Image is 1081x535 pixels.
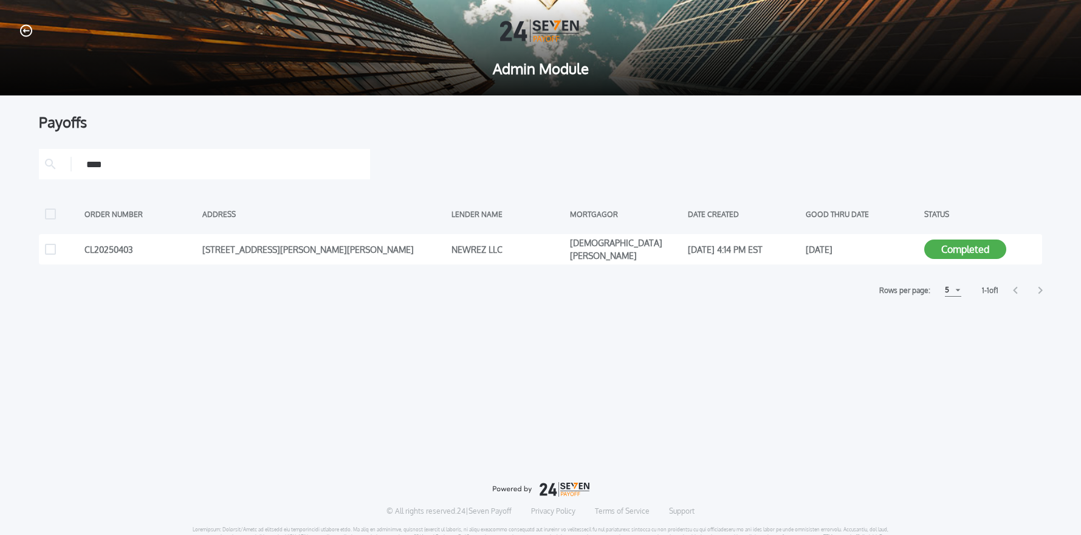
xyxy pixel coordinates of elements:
[84,205,196,223] div: ORDER NUMBER
[19,61,1062,76] span: Admin Module
[879,285,930,297] label: Rows per page:
[451,205,563,223] div: LENDER NAME
[492,482,589,497] img: logo
[924,240,1006,259] button: Completed
[531,506,575,516] a: Privacy Policy
[688,205,800,223] div: DATE CREATED
[570,240,682,258] div: [DEMOGRAPHIC_DATA][PERSON_NAME]
[669,506,695,516] a: Support
[451,240,563,258] div: NEWREZ LLC
[39,115,1042,129] div: Payoffs
[202,205,445,223] div: ADDRESS
[84,240,196,258] div: CL20250403
[945,284,961,297] button: 5
[500,19,582,42] img: Logo
[595,506,650,516] a: Terms of Service
[806,240,918,258] div: [DATE]
[570,205,682,223] div: MORTGAGOR
[202,240,445,258] div: [STREET_ADDRESS][PERSON_NAME][PERSON_NAME]
[688,240,800,258] div: [DATE] 4:14 PM EST
[945,283,949,297] div: 5
[386,506,512,516] p: © All rights reserved. 24|Seven Payoff
[806,205,918,223] div: GOOD THRU DATE
[982,285,998,297] label: 1 - 1 of 1
[924,205,1036,223] div: STATUS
